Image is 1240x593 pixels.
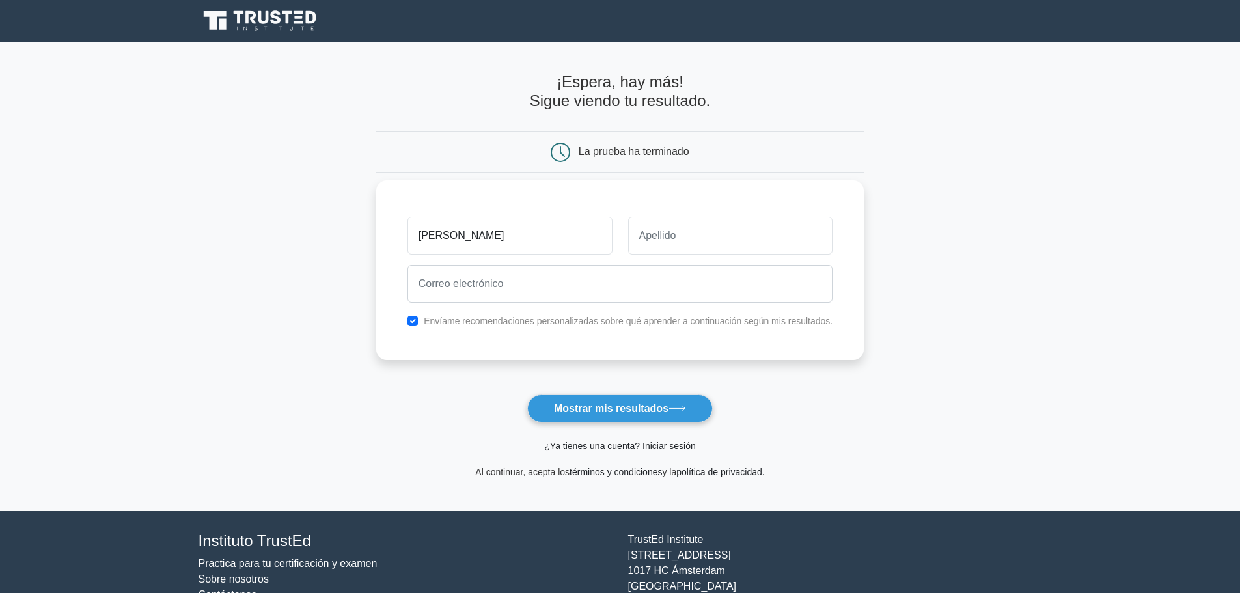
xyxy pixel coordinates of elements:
[407,265,833,303] input: Correo electrónico
[628,217,833,255] input: Apellido
[530,92,711,109] font: Sigue viendo tu resultado.
[199,532,311,549] font: Instituto TrustEd
[628,565,725,576] font: 1017 HC Ámsterdam
[199,573,269,585] a: Sobre nosotros
[557,73,683,90] font: ¡Espera, hay más!
[527,394,713,422] button: Mostrar mis resultados
[407,217,613,255] input: Nombre de pila
[199,558,378,569] a: Practica para tu certificación y examen
[475,467,570,477] font: Al continuar, acepta los
[570,467,662,477] a: términos y condiciones
[424,316,833,326] font: Envíame recomendaciones personalizadas sobre qué aprender a continuación según mis resultados.
[579,146,689,157] font: La prueba ha terminado
[554,403,668,414] font: Mostrar mis resultados
[628,549,731,560] font: [STREET_ADDRESS]
[676,467,764,477] a: política de privacidad.
[544,441,695,451] a: ¿Ya tienes una cuenta? Iniciar sesión
[628,581,737,592] font: [GEOGRAPHIC_DATA]
[628,534,704,545] font: TrustEd Institute
[662,467,676,477] font: y la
